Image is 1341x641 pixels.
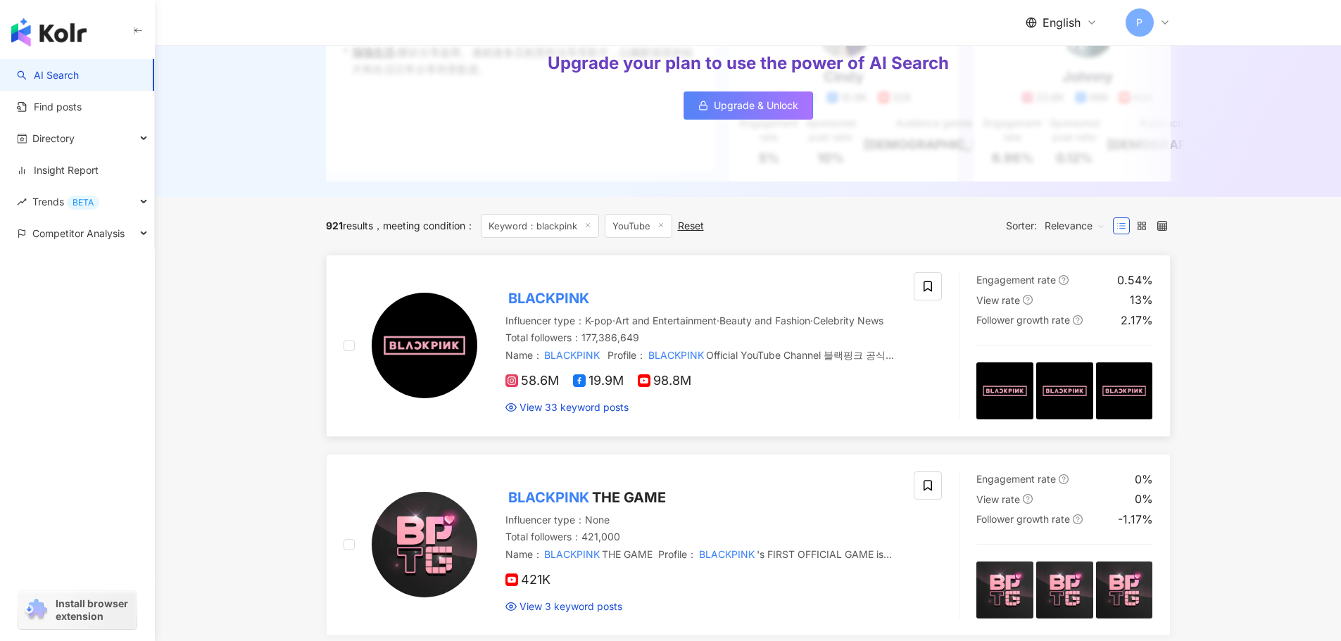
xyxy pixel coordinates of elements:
span: THE GAME [602,548,653,560]
span: View 3 keyword posts [520,599,622,614]
a: Insight Report [17,163,99,177]
div: Influencer type ： None [505,513,898,527]
mark: BLACKPINK [810,560,870,576]
div: Audience gender [1140,116,1219,130]
img: post-image [1036,561,1093,618]
img: chrome extension [23,599,49,621]
span: question-circle [1073,315,1083,325]
a: View 33 keyword posts [505,400,629,414]
span: · [810,315,813,326]
span: English [1043,15,1081,30]
span: rise [17,197,27,207]
span: Directory [32,122,75,154]
div: Reset [678,220,704,231]
span: Follower growth rate [976,314,1070,326]
mark: BLACKPINK [505,486,592,509]
span: Upgrade & Unlock [714,100,798,111]
span: View rate [976,294,1020,306]
mark: BLACKPINK [543,347,603,363]
mark: BLACKPINK [646,347,706,363]
span: Engagement rate [976,473,1056,485]
div: 13% [1130,292,1153,307]
span: question-circle [1023,494,1033,504]
span: 19.9M [573,374,624,388]
span: Relevance [1045,215,1105,237]
div: 2.17% [1121,312,1153,328]
img: post-image [976,561,1033,618]
mark: BLACKPINK [505,287,592,310]
span: Install browser extension [56,597,132,623]
mark: BLACKPINK [697,546,757,562]
img: post-image [976,362,1033,419]
span: View rate [976,493,1020,505]
span: · [717,315,719,326]
span: Engagement rate [976,274,1056,286]
span: Name ： [505,349,603,361]
img: KOL Avatar [372,293,477,398]
span: meeting condition ： [373,220,475,231]
div: 0% [1135,491,1153,507]
span: question-circle [1059,474,1069,484]
mark: BLACKPINK [543,546,603,562]
a: chrome extensionInstall browser extension [18,591,137,629]
div: Influencer type ： [505,314,898,328]
span: question-circle [1023,295,1033,305]
span: YouTube [605,214,672,238]
a: KOL AvatarBLACKPINKInfluencer type：K-pop·Art and Entertainment·Beauty and Fashion·Celebrity NewsT... [326,255,1171,437]
span: 421K [505,573,550,588]
span: Beauty and Fashion [719,315,810,326]
div: [DEMOGRAPHIC_DATA] [1107,136,1252,153]
span: 98.8M [638,374,691,388]
span: Celebrity News [813,315,883,326]
div: BETA [67,196,99,210]
span: K-pop [585,315,612,326]
span: question-circle [1073,514,1083,524]
div: Sorter: [1006,215,1113,237]
span: question-circle [1059,275,1069,285]
div: 0.54% [1117,272,1153,288]
span: P [1136,15,1142,30]
div: -1.17% [1118,512,1153,527]
span: THE GAME [592,489,666,506]
span: 921 [326,220,343,231]
img: KOL Avatar [372,492,477,597]
div: 0% [1135,471,1153,487]
a: searchAI Search [17,68,79,82]
img: post-image [1036,362,1093,419]
a: Upgrade & Unlock [684,91,813,120]
span: Art and Entertainment [615,315,717,326]
div: results [326,220,373,231]
div: Total followers ： 421,000 [505,530,898,544]
div: Upgrade your plan to use the power of AI Search [548,51,949,75]
span: · [612,315,615,326]
span: Competitor Analysis [32,217,125,249]
img: logo [11,18,87,46]
a: View 3 keyword posts [505,599,622,614]
div: Total followers ： 177,386,649 [505,331,898,345]
span: Name ： [505,548,653,560]
span: View 33 keyword posts [520,400,629,414]
span: 58.6M [505,374,559,388]
span: Keyword：blackpink [481,214,599,238]
span: Trends [32,186,99,217]
a: KOL AvatarBLACKPINKTHE GAMEInfluencer type：NoneTotal followers：421,000Name：BLACKPINKTHE GAMEProfi... [326,454,1171,636]
img: post-image [1096,362,1153,419]
a: Find posts [17,100,82,114]
span: Follower growth rate [976,513,1070,525]
img: post-image [1096,561,1153,618]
